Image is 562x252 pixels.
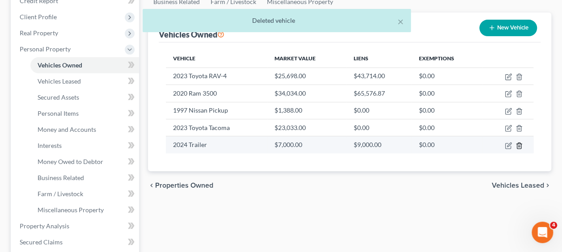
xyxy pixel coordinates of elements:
a: Secured Claims [13,234,139,250]
span: Vehicles Owned [38,61,82,69]
a: Property Analysis [13,218,139,234]
td: $0.00 [411,85,482,102]
a: Vehicles Leased [30,73,139,89]
td: $0.00 [411,119,482,136]
td: $34,034.00 [267,85,346,102]
a: Business Related [30,170,139,186]
span: Personal Items [38,109,79,117]
span: Vehicles Leased [492,182,544,189]
button: chevron_left Properties Owned [148,182,213,189]
a: Personal Items [30,105,139,122]
a: Interests [30,138,139,154]
td: $0.00 [346,102,412,119]
th: Exemptions [411,50,482,67]
td: $43,714.00 [346,67,412,84]
span: Vehicles Leased [38,77,81,85]
span: Secured Assets [38,93,79,101]
td: $1,388.00 [267,102,346,119]
td: $9,000.00 [346,136,412,153]
div: Deleted vehicle [150,16,404,25]
td: $7,000.00 [267,136,346,153]
span: Personal Property [20,45,71,53]
td: $0.00 [411,136,482,153]
td: 2023 Toyota RAV-4 [166,67,267,84]
span: Farm / Livestock [38,190,83,197]
td: $23,033.00 [267,119,346,136]
a: Miscellaneous Property [30,202,139,218]
span: Money Owed to Debtor [38,158,103,165]
td: $0.00 [411,67,482,84]
td: 2023 Toyota Tacoma [166,119,267,136]
th: Market Value [267,50,346,67]
td: 2024 Trailer [166,136,267,153]
span: Interests [38,142,62,149]
button: Vehicles Leased chevron_right [492,182,551,189]
span: Secured Claims [20,238,63,246]
a: Secured Assets [30,89,139,105]
td: 1997 Nissan Pickup [166,102,267,119]
span: Business Related [38,174,84,181]
a: Vehicles Owned [30,57,139,73]
span: Property Analysis [20,222,69,230]
a: Money Owed to Debtor [30,154,139,170]
span: Properties Owned [155,182,213,189]
td: $65,576.87 [346,85,412,102]
span: Money and Accounts [38,126,96,133]
span: 4 [550,222,557,229]
a: Farm / Livestock [30,186,139,202]
td: $25,698.00 [267,67,346,84]
iframe: Intercom live chat [532,222,553,243]
i: chevron_left [148,182,155,189]
i: chevron_right [544,182,551,189]
td: $0.00 [411,102,482,119]
span: Miscellaneous Property [38,206,104,214]
a: Money and Accounts [30,122,139,138]
th: Vehicle [166,50,267,67]
td: $0.00 [346,119,412,136]
button: × [397,16,404,27]
td: 2020 Ram 3500 [166,85,267,102]
th: Liens [346,50,412,67]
